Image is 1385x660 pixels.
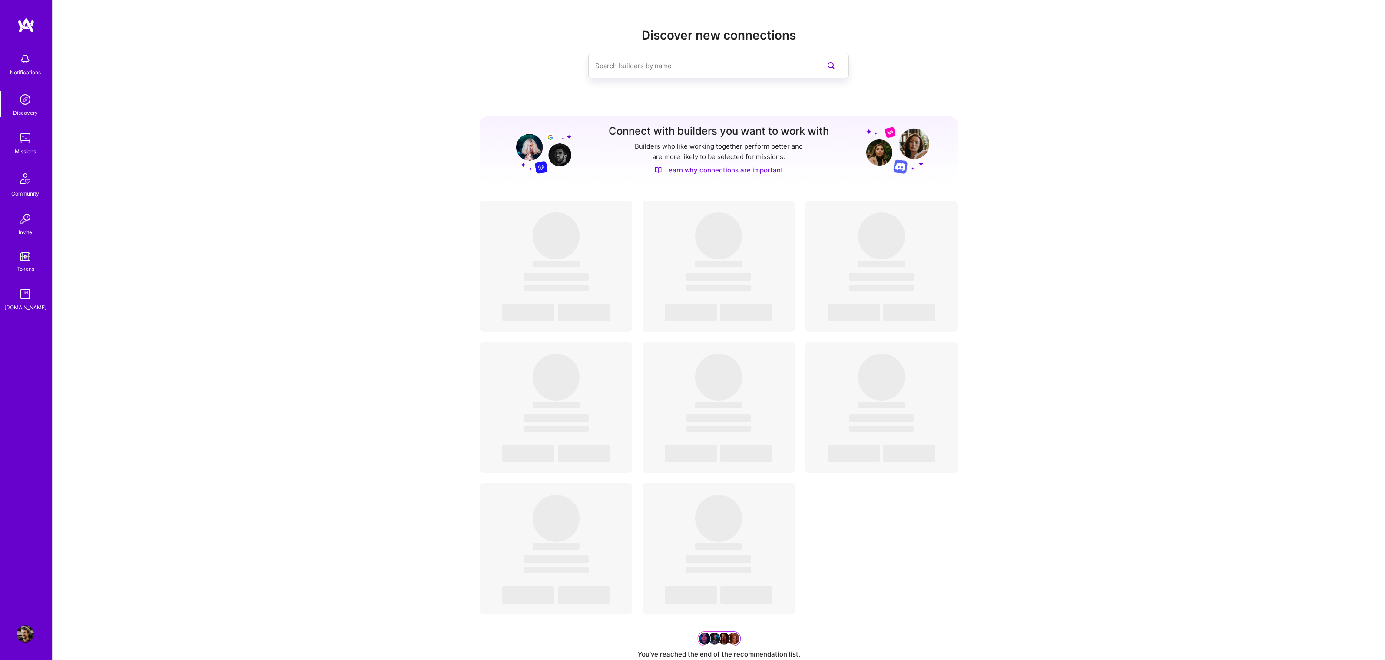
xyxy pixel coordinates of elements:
[695,495,742,542] span: ‌
[11,189,39,198] div: Community
[686,555,751,563] span: ‌
[17,285,34,303] img: guide book
[883,445,935,462] span: ‌
[533,261,580,267] span: ‌
[533,495,580,542] span: ‌
[849,414,914,422] span: ‌
[10,68,41,77] div: Notifications
[13,108,38,117] div: Discovery
[20,252,30,261] img: tokens
[665,586,717,604] span: ‌
[17,91,34,108] img: discovery
[533,402,580,408] span: ‌
[524,555,589,563] span: ‌
[19,228,32,237] div: Invite
[883,304,935,321] span: ‌
[15,168,36,189] img: Community
[524,426,589,432] span: ‌
[828,304,880,321] span: ‌
[858,212,905,259] span: ‌
[480,28,958,43] h2: Discover new connections
[558,445,610,462] span: ‌
[828,445,880,462] span: ‌
[686,273,751,281] span: ‌
[720,586,772,604] span: ‌
[695,261,742,267] span: ‌
[17,625,34,643] img: User Avatar
[524,273,589,281] span: ‌
[858,354,905,401] span: ‌
[720,304,772,321] span: ‌
[849,285,914,291] span: ‌
[686,426,751,432] span: ‌
[858,261,905,267] span: ‌
[502,304,554,321] span: ‌
[15,147,36,156] div: Missions
[558,304,610,321] span: ‌
[524,414,589,422] span: ‌
[655,166,662,174] img: Discover
[686,567,751,573] span: ‌
[558,586,610,604] span: ‌
[609,125,829,138] h3: Connect with builders you want to work with
[533,354,580,401] span: ‌
[502,586,554,604] span: ‌
[524,567,589,573] span: ‌
[695,212,742,259] span: ‌
[826,60,836,71] i: icon SearchPurple
[533,543,580,550] span: ‌
[858,402,905,408] span: ‌
[665,445,717,462] span: ‌
[502,445,554,462] span: ‌
[638,650,800,659] div: You’ve reached the end of the recommendation list.
[17,50,34,68] img: bell
[695,354,742,401] span: ‌
[665,304,717,321] span: ‌
[866,126,929,174] img: Grow your network
[695,543,742,550] span: ‌
[633,141,805,162] p: Builders who like working together perform better and are more likely to be selected for missions.
[695,402,742,408] span: ‌
[17,17,35,33] img: logo
[720,445,772,462] span: ‌
[533,212,580,259] span: ‌
[849,426,914,432] span: ‌
[14,625,36,643] a: User Avatar
[686,285,751,291] span: ‌
[849,273,914,281] span: ‌
[17,210,34,228] img: Invite
[697,631,741,646] img: Grow your network
[508,126,571,174] img: Grow your network
[17,129,34,147] img: teamwork
[655,166,783,175] a: Learn why connections are important
[4,303,46,312] div: [DOMAIN_NAME]
[524,285,589,291] span: ‌
[686,414,751,422] span: ‌
[17,264,34,273] div: Tokens
[595,55,807,77] input: Search builders by name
